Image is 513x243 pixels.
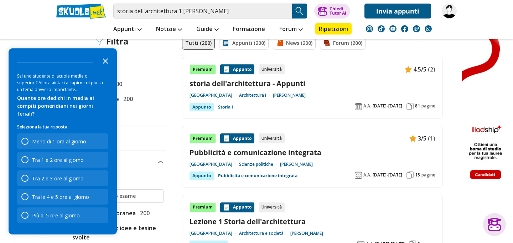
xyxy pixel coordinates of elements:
a: Invia appunti [364,4,431,19]
a: Notizie [154,23,184,36]
a: storia dell'architettura - Appunti [190,79,435,88]
span: pagine [421,172,435,178]
a: Guide [195,23,221,36]
img: Appunti contenuto [409,135,416,142]
img: Apri e chiudi sezione [158,161,164,164]
div: Appunto [220,133,254,143]
div: Più di 5 ore al giorno [32,212,80,219]
div: Appunto [190,171,214,180]
div: Meno di 1 ora al giorno [17,133,108,149]
img: Pagine [406,171,414,179]
div: Chiedi Tutor AI [330,7,346,15]
img: Pagine [406,103,414,110]
div: Tra 1 e 2 ore al giorno [32,157,84,163]
a: Storia I [218,103,233,111]
img: facebook [401,25,408,32]
a: Formazione [231,23,267,36]
a: Architettura e società [239,231,290,236]
span: (1) [428,134,435,143]
div: Premium [190,64,216,74]
a: Architettura I [239,93,273,98]
span: 200 [120,94,133,104]
div: Appunto [220,202,254,212]
a: [PERSON_NAME] [273,93,306,98]
button: Close the survey [98,53,113,68]
div: Quante ore dedichi in media ai compiti pomeridiani nei giorni feriali? [17,94,108,118]
img: youtube [389,25,397,32]
a: Scienze politiche [239,162,280,167]
span: 200 [137,208,150,218]
a: Forum (200) [320,36,366,50]
img: Appunti contenuto [405,66,412,73]
img: Forum filtro contenuto [323,39,330,47]
span: 4.5/5 [413,65,426,74]
div: Appunto [220,64,254,74]
span: A.A. [363,172,371,178]
span: (2) [428,65,435,74]
div: Università [259,64,285,74]
span: [DATE]-[DATE] [373,172,402,178]
div: Tra le 4 e 5 ore al giorno [32,194,89,200]
img: Anno accademico [355,103,362,110]
div: Tra 1 e 2 ore al giorno [17,152,108,168]
input: Cerca appunti, riassunti o versioni [113,4,292,19]
img: tiktok [378,25,385,32]
img: Appunti filtro contenuto [222,39,229,47]
a: Tutti (200) [182,36,215,50]
a: Pubblicità e comunicazione integrata [218,171,297,180]
div: Meno di 1 ora al giorno [32,138,86,145]
img: ameliaterenzi [442,4,457,19]
img: instagram [366,25,373,32]
input: Ricerca materia o esame [74,192,160,200]
img: Appunti contenuto [223,135,230,142]
div: Tra 2 e 3 ore al giorno [32,175,84,182]
a: News (200) [273,36,316,50]
a: [GEOGRAPHIC_DATA] [190,231,239,236]
div: Università [259,133,285,143]
div: Tra le 4 e 5 ore al giorno [17,189,108,205]
img: News filtro contenuto [276,39,283,47]
span: 81 [415,103,420,109]
a: [PERSON_NAME] [280,162,313,167]
a: Pubblicità e comunicazione integrata [190,148,435,157]
div: Appunto [190,103,214,111]
a: Appunti [112,23,144,36]
div: Tra 2 e 3 ore al giorno [17,170,108,186]
span: 3/5 [418,134,426,143]
p: Seleziona la tua risposta... [17,123,108,131]
img: Appunti contenuto [223,204,230,211]
div: Survey [9,48,117,234]
div: Premium [190,202,216,212]
span: Tesina maturità: idee e tesine svolte [69,223,164,242]
img: Cerca appunti, riassunti o versioni [294,6,305,16]
a: [GEOGRAPHIC_DATA] [190,162,239,167]
img: Anno accademico [355,171,362,179]
img: WhatsApp [425,25,432,32]
img: Filtra filtri mobile [96,38,103,45]
span: pagine [421,103,435,109]
div: Più di 5 ore al giorno [17,207,108,223]
button: Search Button [292,4,307,19]
span: A.A. [363,103,371,109]
a: [GEOGRAPHIC_DATA] [190,93,239,98]
a: Ripetizioni [315,23,352,35]
button: ChiediTutor AI [314,4,350,19]
a: Forum [278,23,305,36]
span: [DATE]-[DATE] [373,103,402,109]
a: [PERSON_NAME] [290,231,323,236]
img: Appunti contenuto [223,66,230,73]
a: Lezione 1 Storia dell'architettura [190,217,435,226]
a: Appunti (200) [219,36,269,50]
div: Premium [190,133,216,143]
div: Università [259,202,285,212]
span: 15 [415,172,420,178]
div: Filtra [96,36,129,46]
div: Sei uno studente di scuole medie o superiori? Allora aiutaci a capirne di più su un tema davvero ... [17,73,108,93]
img: twitch [413,25,420,32]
